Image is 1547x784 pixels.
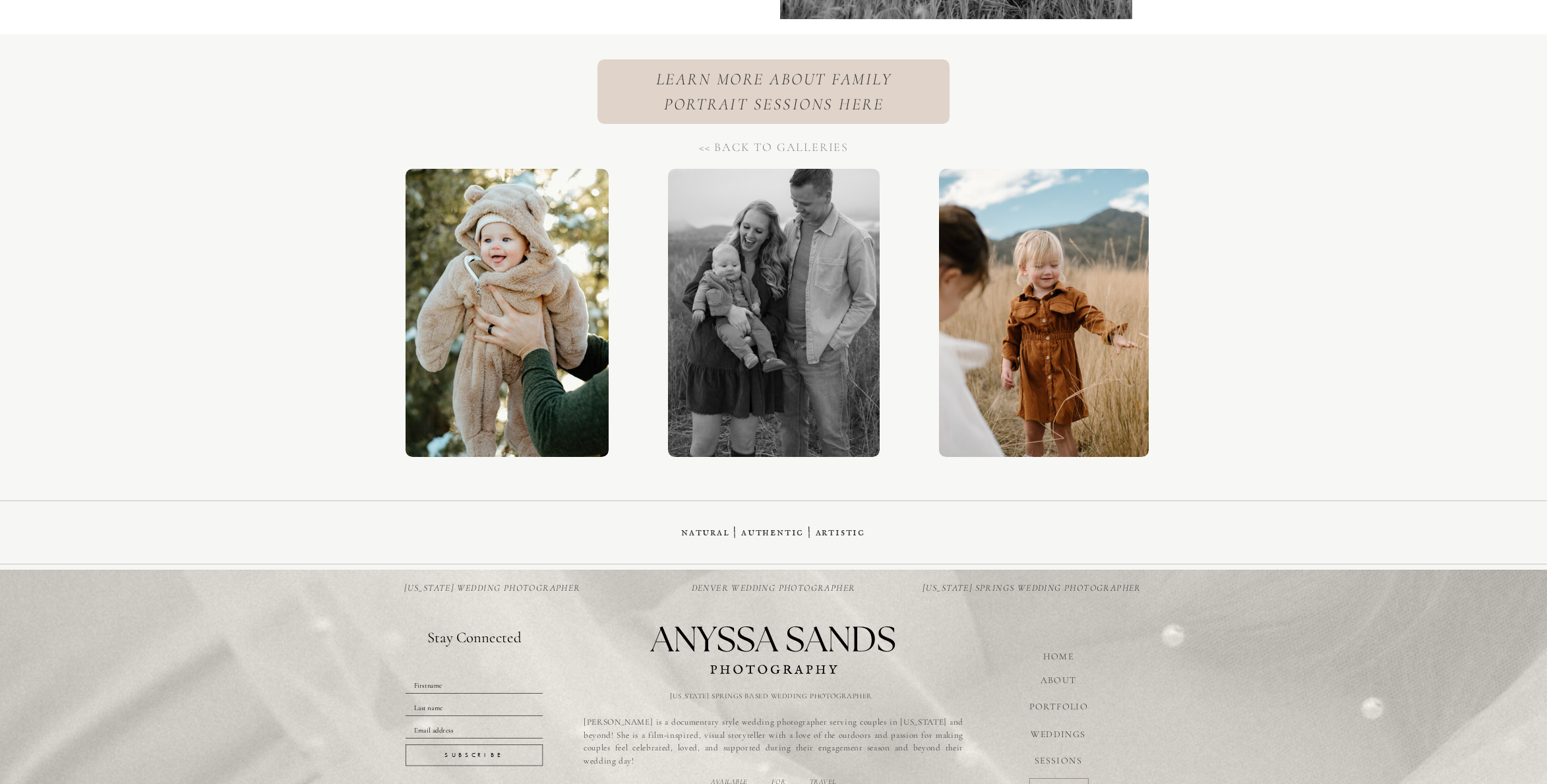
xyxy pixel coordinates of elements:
[692,138,856,155] a: << back to galleries
[1027,700,1090,712] a: PORTFOLIO
[586,67,961,116] h1: Learn more about family portrait sessions here
[670,691,877,703] h2: [US_STATE] springs based wedding photographer
[414,726,429,735] span: Emai
[429,726,453,735] span: l address
[584,716,963,760] h3: [PERSON_NAME] is a documentary style wedding photographer serving couples in [US_STATE] and beyon...
[677,581,870,596] a: denver Wedding photographer
[444,750,503,759] span: Subscribe
[586,67,961,116] a: Learn more about familyportrait sessions here
[1021,727,1095,740] a: WEDDINGS
[414,703,418,711] span: L
[1032,754,1085,766] a: SESSIONS
[414,680,427,689] span: First
[1032,649,1085,662] a: HOME
[396,581,589,596] a: [US_STATE] Wedding photographer
[406,744,543,766] button: Subscribe
[418,703,443,711] span: ast name
[913,581,1151,596] a: [US_STATE] Springs Wedding photographer
[1032,673,1085,686] a: ABOUT
[670,524,876,543] p: Natural | Authentic | Artistic
[406,630,543,645] div: Stay Connected
[427,680,442,689] span: name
